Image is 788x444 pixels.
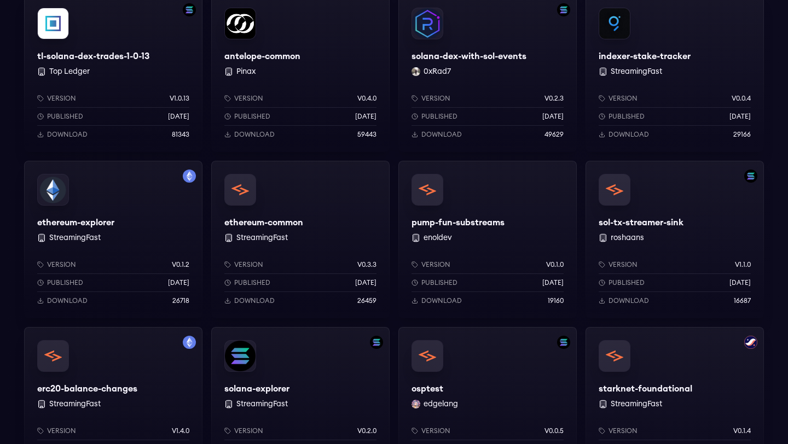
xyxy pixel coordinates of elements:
p: 26718 [172,296,189,305]
p: [DATE] [355,278,376,287]
p: Published [609,112,645,121]
p: Download [609,130,649,139]
p: [DATE] [355,112,376,121]
a: pump-fun-substreamspump-fun-substreams enoldevVersionv0.1.0Published[DATE]Download19160 [398,161,577,318]
p: 16687 [734,296,751,305]
p: [DATE] [542,112,564,121]
p: Version [421,260,450,269]
p: Version [609,260,638,269]
p: Published [421,278,457,287]
p: v0.1.0 [546,260,564,269]
p: v0.3.3 [357,260,376,269]
p: [DATE] [729,112,751,121]
img: Filter by mainnet network [183,336,196,349]
p: [DATE] [168,278,189,287]
p: v0.1.2 [172,260,189,269]
p: Download [234,130,275,139]
p: 26459 [357,296,376,305]
p: Version [609,94,638,103]
p: Version [234,427,263,435]
p: v1.4.0 [172,427,189,435]
p: Version [421,427,450,435]
p: Published [234,278,270,287]
button: StreamingFast [611,66,662,77]
a: Filter by solana networksol-tx-streamer-sinksol-tx-streamer-sink roshaansVersionv1.1.0Published[D... [586,161,764,318]
p: Version [47,427,76,435]
p: v0.1.4 [733,427,751,435]
button: StreamingFast [611,399,662,410]
p: Version [234,260,263,269]
img: Filter by solana network [183,3,196,16]
p: Published [47,112,83,121]
img: Filter by solana network [557,336,570,349]
button: StreamingFast [236,399,288,410]
p: v0.0.4 [732,94,751,103]
p: Version [609,427,638,435]
img: Filter by starknet network [744,336,757,349]
button: StreamingFast [236,232,288,243]
button: 0xRad7 [424,66,451,77]
p: v0.2.3 [544,94,564,103]
p: Download [421,130,462,139]
p: Download [609,296,649,305]
button: Top Ledger [49,66,90,77]
p: Version [47,260,76,269]
img: Filter by solana network [744,170,757,183]
p: [DATE] [542,278,564,287]
p: Version [234,94,263,103]
p: 49629 [544,130,564,139]
p: Published [234,112,270,121]
p: 29166 [733,130,751,139]
img: Filter by solana network [370,336,383,349]
button: enoldev [424,232,452,243]
p: Published [421,112,457,121]
a: Filter by mainnet networkethereum-explorerethereum-explorer StreamingFastVersionv0.1.2Published[D... [24,161,202,318]
a: ethereum-commonethereum-common StreamingFastVersionv0.3.3Published[DATE]Download26459 [211,161,390,318]
p: 81343 [172,130,189,139]
p: v0.2.0 [357,427,376,435]
p: Published [609,278,645,287]
button: StreamingFast [49,399,101,410]
p: 59443 [357,130,376,139]
p: v1.1.0 [735,260,751,269]
p: [DATE] [729,278,751,287]
p: [DATE] [168,112,189,121]
p: v0.0.5 [544,427,564,435]
p: Download [47,130,88,139]
p: Download [421,296,462,305]
button: Pinax [236,66,256,77]
p: v0.4.0 [357,94,376,103]
p: Version [421,94,450,103]
p: Download [47,296,88,305]
button: roshaans [611,232,644,243]
p: 19160 [548,296,564,305]
p: Version [47,94,76,103]
button: edgelang [424,399,458,410]
p: Published [47,278,83,287]
img: Filter by solana network [557,3,570,16]
p: v1.0.13 [170,94,189,103]
button: StreamingFast [49,232,101,243]
img: Filter by mainnet network [183,170,196,183]
p: Download [234,296,275,305]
